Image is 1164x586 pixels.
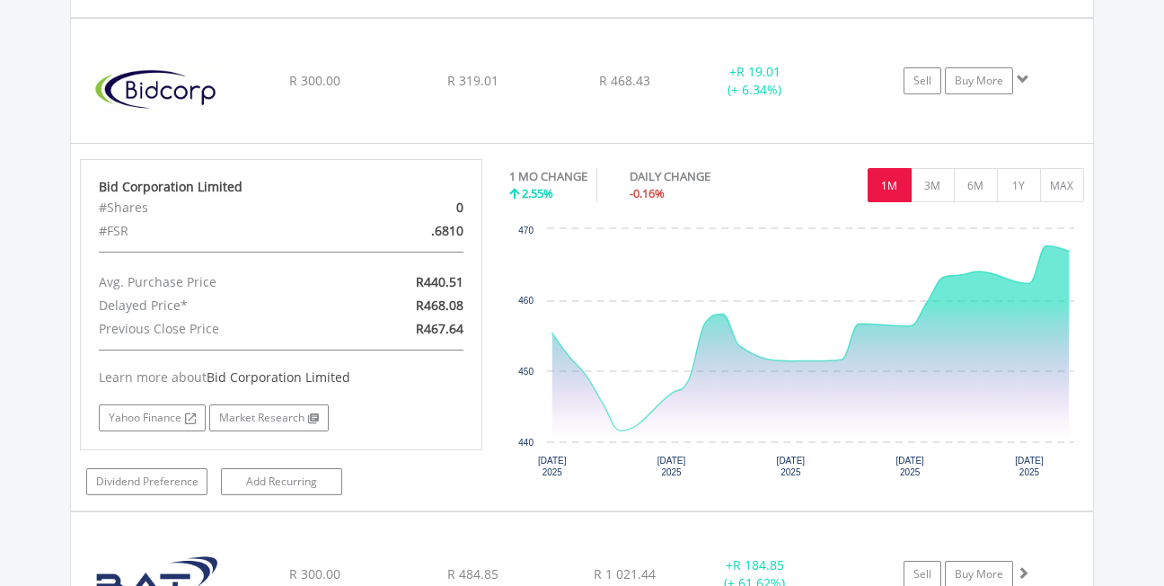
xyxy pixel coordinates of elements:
text: 460 [519,296,534,306]
button: 1Y [997,168,1041,202]
div: Avg. Purchase Price [85,271,347,294]
text: [DATE] 2025 [538,456,567,477]
div: Delayed Price* [85,294,347,317]
div: Chart. Highcharts interactive chart. [509,220,1084,490]
span: R 468.43 [599,72,650,89]
button: 1M [868,168,912,202]
img: EQU.ZA.BID.png [80,41,234,138]
text: 440 [519,438,534,448]
span: 2.55% [522,185,553,201]
span: -0.16% [630,185,665,201]
a: Yahoo Finance [99,404,206,431]
div: Bid Corporation Limited [99,178,463,196]
a: Market Research [209,404,329,431]
button: 6M [954,168,998,202]
div: 1 MO CHANGE [509,168,587,185]
a: Sell [904,67,941,94]
span: R440.51 [416,273,463,290]
text: [DATE] 2025 [657,456,686,477]
div: 0 [347,196,477,219]
div: Previous Close Price [85,317,347,341]
text: 450 [519,367,534,377]
span: R 484.85 [447,565,498,582]
button: MAX [1040,168,1084,202]
span: R467.64 [416,320,463,337]
a: Dividend Preference [86,468,207,495]
span: R468.08 [416,297,463,314]
div: DAILY CHANGE [630,168,773,185]
span: R 1 021.44 [594,565,656,582]
span: Bid Corporation Limited [207,368,350,386]
span: R 319.01 [447,72,498,89]
svg: Interactive chart [509,220,1083,490]
div: + (+ 6.34%) [687,63,823,99]
span: R 300.00 [289,565,340,582]
text: [DATE] 2025 [1016,456,1045,477]
div: #Shares [85,196,347,219]
span: R 300.00 [289,72,340,89]
text: 470 [519,226,534,235]
span: R 184.85 [733,556,784,573]
span: R 19.01 [736,63,780,80]
div: .6810 [347,219,477,243]
div: Learn more about [99,368,463,386]
text: [DATE] 2025 [896,456,925,477]
button: 3M [911,168,955,202]
a: Buy More [945,67,1013,94]
div: #FSR [85,219,347,243]
text: [DATE] 2025 [777,456,806,477]
a: Add Recurring [221,468,342,495]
